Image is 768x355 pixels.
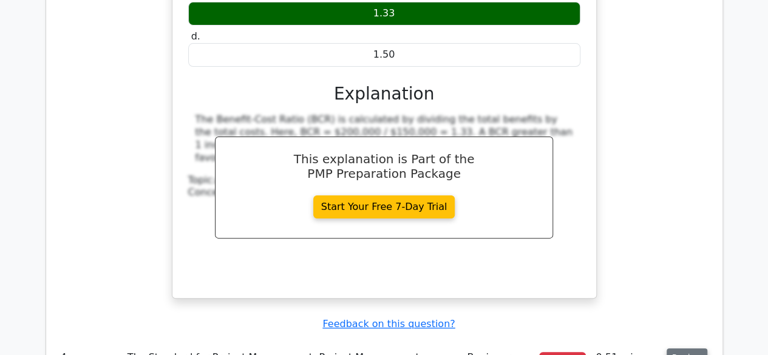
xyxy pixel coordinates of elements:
div: 1.50 [188,43,580,67]
h3: Explanation [195,84,573,104]
div: Concept: [188,186,580,199]
span: d. [191,30,200,42]
div: The Benefit-Cost Ratio (BCR) is calculated by dividing the total benefits by the total costs. Her... [195,113,573,164]
a: Feedback on this question? [322,318,455,330]
a: Start Your Free 7-Day Trial [313,195,455,218]
div: Topic: [188,174,580,187]
div: 1.33 [188,2,580,25]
